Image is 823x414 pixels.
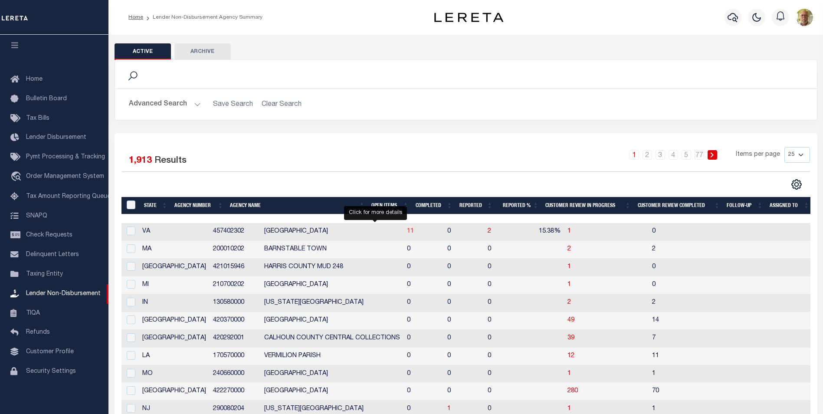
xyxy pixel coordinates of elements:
[210,383,261,401] td: 422270000
[261,241,403,259] td: BARNSTABLE TOWN
[567,371,571,377] a: 1
[403,259,444,276] td: 0
[261,276,403,294] td: [GEOGRAPHIC_DATA]
[26,115,49,122] span: Tax Bills
[444,223,484,241] td: 0
[630,150,639,160] a: 1
[139,276,210,294] td: MI
[210,276,261,294] td: 210700202
[261,383,403,401] td: [GEOGRAPHIC_DATA]
[567,246,571,252] span: 2
[115,43,171,60] button: Active
[736,150,780,160] span: Items per page
[129,96,201,113] button: Advanced Search
[567,406,571,412] a: 1
[26,252,79,258] span: Delinquent Letters
[444,276,484,294] td: 0
[484,383,521,401] td: 0
[26,349,74,355] span: Customer Profile
[129,156,152,165] span: 1,913
[26,154,105,160] span: Pymt Processing & Tracking
[139,330,210,348] td: [GEOGRAPHIC_DATA]
[210,294,261,312] td: 130580000
[344,206,407,220] div: Click for more details
[403,383,444,401] td: 0
[26,291,101,297] span: Lender Non-Disbursement
[484,348,521,365] td: 0
[261,365,403,383] td: [GEOGRAPHIC_DATA]
[26,174,104,180] span: Order Management System
[403,348,444,365] td: 0
[567,317,574,323] span: 49
[403,276,444,294] td: 0
[403,330,444,348] td: 0
[26,135,86,141] span: Lender Disbursement
[567,264,571,270] a: 1
[567,353,574,359] a: 12
[139,312,210,330] td: [GEOGRAPHIC_DATA]
[174,43,231,60] button: Archive
[26,271,63,277] span: Taxing Entity
[484,312,521,330] td: 0
[643,150,652,160] a: 2
[649,383,731,401] td: 70
[210,241,261,259] td: 200010202
[484,241,521,259] td: 0
[444,294,484,312] td: 0
[210,223,261,241] td: 457402302
[261,294,403,312] td: [US_STATE][GEOGRAPHIC_DATA]
[261,312,403,330] td: [GEOGRAPHIC_DATA]
[444,383,484,401] td: 0
[139,348,210,365] td: LA
[444,312,484,330] td: 0
[210,330,261,348] td: 420292001
[141,197,171,215] th: State: activate to sort column ascending
[669,150,678,160] a: 4
[261,223,403,241] td: [GEOGRAPHIC_DATA]
[412,197,456,215] th: Completed: activate to sort column ascending
[210,365,261,383] td: 240660000
[26,213,47,219] span: SNAPQ
[649,294,731,312] td: 2
[10,171,24,183] i: travel_explore
[695,150,704,160] a: 77
[488,228,491,234] span: 2
[444,365,484,383] td: 0
[154,154,187,168] label: Results
[649,259,731,276] td: 0
[567,388,578,394] a: 280
[649,348,731,365] td: 11
[143,13,262,21] li: Lender Non-Disbursement Agency Summary
[447,406,451,412] a: 1
[634,197,724,215] th: Customer Review Completed: activate to sort column ascending
[567,282,571,288] a: 1
[484,259,521,276] td: 0
[484,294,521,312] td: 0
[649,276,731,294] td: 0
[261,348,403,365] td: VERMILION PARISH
[434,13,504,22] img: logo-dark.svg
[484,330,521,348] td: 0
[403,365,444,383] td: 0
[444,259,484,276] td: 0
[682,150,691,160] a: 5
[484,365,521,383] td: 0
[521,223,564,241] td: 15.38%
[139,241,210,259] td: MA
[26,310,40,316] span: TIQA
[261,330,403,348] td: CALHOUN COUNTY CENTRAL COLLECTIONS
[444,348,484,365] td: 0
[766,197,813,215] th: Assigned To: activate to sort column ascending
[407,228,414,234] a: 11
[368,197,412,215] th: Open Items: activate to sort column ascending
[444,241,484,259] td: 0
[567,335,574,341] span: 39
[403,294,444,312] td: 0
[456,197,496,215] th: Reported: activate to sort column ascending
[226,197,368,215] th: Agency Name: activate to sort column ascending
